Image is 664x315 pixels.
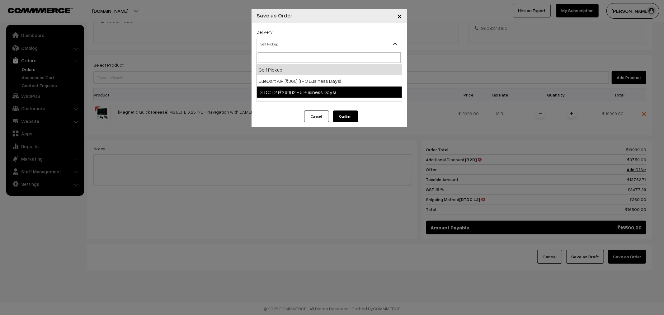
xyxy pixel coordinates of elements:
li: DTDC L2 (₹260) (2 - 5 Business Days) [257,87,402,98]
h4: Save as Order [257,11,292,20]
li: Self Pickup [257,64,402,75]
button: Cancel [304,110,329,122]
button: Close [392,6,407,26]
button: Confirm [333,110,358,122]
li: BueDart AIR (₹360) (1 - 3 Business Days) [257,75,402,87]
span: × [397,10,402,21]
label: Delivery [257,29,273,35]
span: Self Pickup [257,38,402,50]
span: Self Pickup [257,39,402,49]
